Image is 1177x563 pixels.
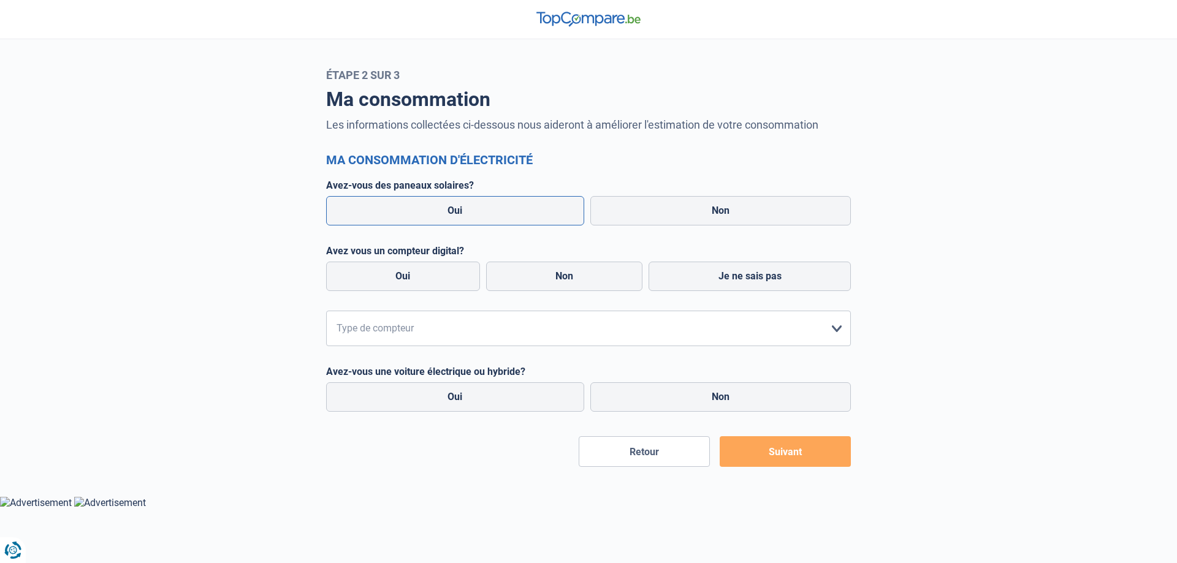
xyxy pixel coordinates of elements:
[74,497,146,508] img: Advertisement
[326,245,851,257] legend: Avez vous un compteur digital?
[326,69,851,81] div: Étape 2 sur 3
[326,382,584,412] label: Oui
[720,436,851,467] button: Suivant
[326,262,480,291] label: Oui
[649,262,851,291] label: Je ne sais pas
[486,262,643,291] label: Non
[590,196,851,225] label: Non
[326,88,851,111] h1: Ma consommation
[590,382,851,412] label: Non
[326,196,584,225] label: Oui
[326,117,851,132] p: Les informations collectées ci-dessous nous aideront à améliorer l'estimation de votre consommation
[536,12,641,26] img: TopCompare.be
[326,153,851,167] h2: Ma consommation d'électricité
[326,179,851,191] legend: Avez-vous des paneaux solaires?
[326,311,851,346] select: Type de compteur
[326,366,851,377] legend: Avez-vous une voiture électrique ou hybride?
[579,436,710,467] button: Retour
